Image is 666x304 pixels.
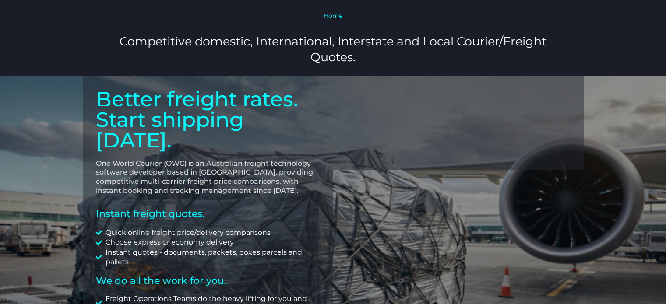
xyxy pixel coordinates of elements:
[96,209,320,219] h2: Instant freight quotes.
[103,248,320,267] span: Instant quotes - documents, packets, boxes parcels and pallets
[96,159,320,196] p: One World Courier (OWC) is an Australian freight technology software developer based in [GEOGRAPH...
[324,12,342,20] a: Home
[103,228,271,238] span: Quick online freight price/delivery comparisons
[96,89,320,150] p: Better freight rates. Start shipping [DATE].
[100,34,566,64] h3: Competitive domestic, International, Interstate and Local Courier/Freight Quotes.
[346,89,571,154] iframe: Contact Interest Form
[96,276,320,286] h2: We do all the work for you.
[103,238,234,247] span: Choose express or economy delivery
